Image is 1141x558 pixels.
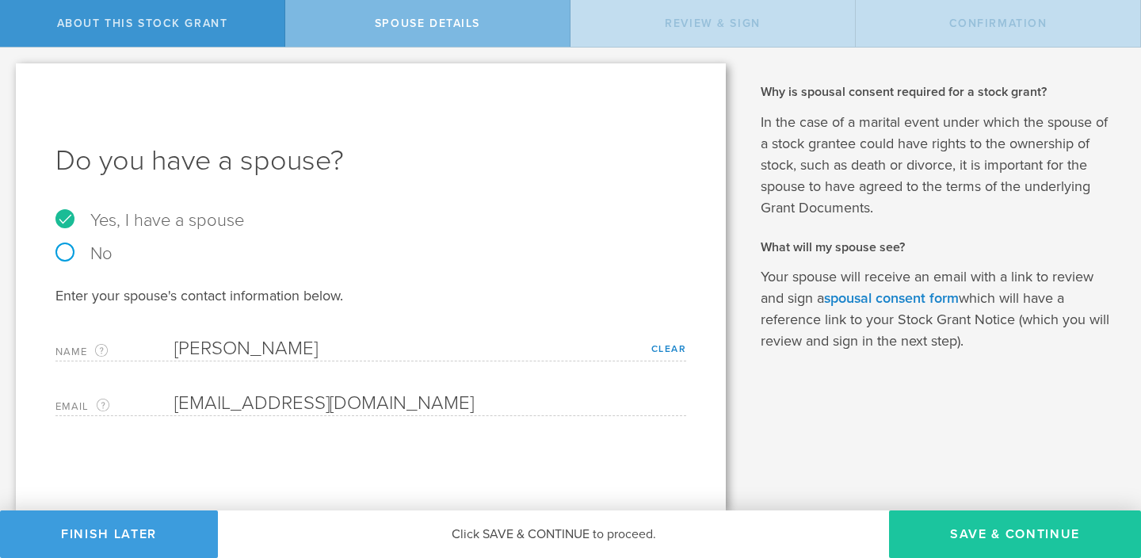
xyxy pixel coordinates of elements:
label: Yes, I have a spouse [55,212,686,229]
span: Review & Sign [665,17,761,30]
h2: What will my spouse see? [761,239,1117,256]
span: Spouse Details [375,17,480,30]
input: Required [174,392,678,415]
h1: Do you have a spouse? [55,142,686,180]
a: spousal consent form [824,289,959,307]
div: Enter your spouse's contact information below. [55,286,686,305]
div: Click SAVE & CONTINUE to proceed. [218,510,889,558]
label: Name [55,342,174,361]
a: Clear [651,343,687,354]
button: Save & Continue [889,510,1141,558]
span: About this stock grant [57,17,228,30]
span: Confirmation [949,17,1048,30]
input: Required [174,337,678,361]
label: No [55,245,686,262]
label: Email [55,397,174,415]
h2: Why is spousal consent required for a stock grant? [761,83,1117,101]
p: In the case of a marital event under which the spouse of a stock grantee could have rights to the... [761,112,1117,219]
p: Your spouse will receive an email with a link to review and sign a which will have a reference li... [761,266,1117,352]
